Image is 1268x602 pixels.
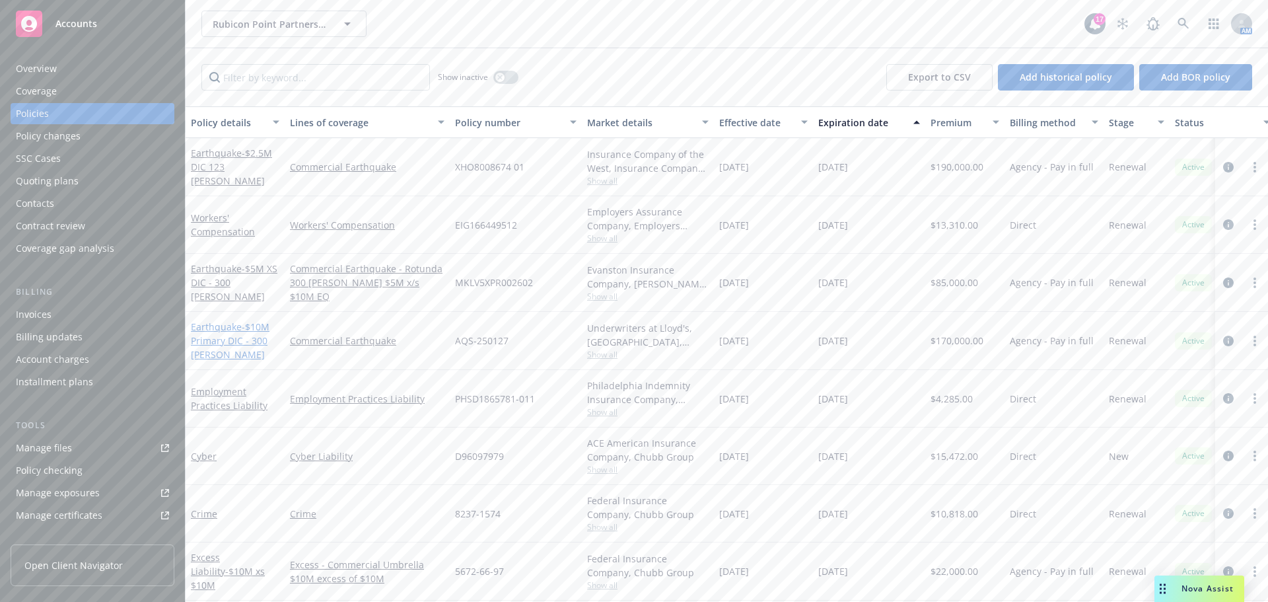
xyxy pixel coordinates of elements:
[1154,576,1244,602] button: Nova Assist
[1010,218,1036,232] span: Direct
[587,116,694,130] div: Market details
[290,392,444,406] a: Employment Practices Liability
[16,148,61,169] div: SSC Cases
[1140,11,1166,37] a: Report a Bug
[587,291,709,302] span: Show all
[719,160,749,174] span: [DATE]
[16,326,83,348] div: Billing updates
[1180,566,1207,578] span: Active
[11,170,174,192] a: Quoting plans
[1180,161,1207,173] span: Active
[455,449,504,463] span: D96097979
[1220,275,1236,291] a: circleInformation
[1109,160,1146,174] span: Renewal
[1154,576,1171,602] div: Drag to move
[201,11,367,37] button: Rubicon Point Partners LLC
[587,580,709,591] span: Show all
[455,276,533,289] span: MKLV5XPR002602
[1220,391,1236,406] a: circleInformation
[16,193,54,214] div: Contacts
[587,147,709,175] div: Insurance Company of the West, Insurance Company of the West (ICW), Amwins
[1104,106,1170,138] button: Stage
[191,320,269,361] a: Earthquake
[1109,392,1146,406] span: Renewal
[201,64,430,91] input: Filter by keyword...
[1170,11,1197,37] a: Search
[1220,159,1236,175] a: circleInformation
[290,507,444,521] a: Crime
[16,126,81,147] div: Policy changes
[1180,219,1207,231] span: Active
[455,160,524,174] span: XHO8008674 01
[931,276,978,289] span: $85,000.00
[1020,71,1112,83] span: Add historical policy
[1220,333,1236,349] a: circleInformation
[11,482,174,504] a: Manage exposures
[1247,159,1263,175] a: more
[186,106,285,138] button: Policy details
[191,508,217,520] a: Crime
[455,218,517,232] span: EIG166449512
[1180,508,1207,519] span: Active
[11,193,174,214] a: Contacts
[191,262,277,303] a: Earthquake
[931,160,983,174] span: $190,000.00
[16,482,100,504] div: Manage exposures
[587,205,709,233] div: Employers Assurance Company, Employers Insurance Group
[818,334,848,348] span: [DATE]
[1109,116,1150,130] div: Stage
[191,565,265,591] span: - $10M xs $10M
[1109,507,1146,521] span: Renewal
[719,449,749,463] span: [DATE]
[290,116,430,130] div: Lines of coverage
[16,81,57,102] div: Coverage
[719,334,749,348] span: [DATE]
[191,450,217,463] a: Cyber
[11,460,174,481] a: Policy checking
[931,218,978,232] span: $13,310.00
[191,385,267,412] a: Employment Practices Liability
[191,147,272,187] span: - $2.5M DIC 123 [PERSON_NAME]
[16,238,114,259] div: Coverage gap analysis
[16,505,102,526] div: Manage certificates
[16,215,85,237] div: Contract review
[11,215,174,237] a: Contract review
[1004,106,1104,138] button: Billing method
[587,321,709,349] div: Underwriters at Lloyd's, [GEOGRAPHIC_DATA], [PERSON_NAME] of [GEOGRAPHIC_DATA], [GEOGRAPHIC_DATA]
[16,170,79,192] div: Quoting plans
[1180,277,1207,289] span: Active
[582,106,714,138] button: Market details
[11,419,174,432] div: Tools
[290,218,444,232] a: Workers' Compensation
[191,262,277,303] span: - $5M XS DIC - 300 [PERSON_NAME]
[1094,13,1106,25] div: 17
[1109,11,1136,37] a: Stop snowing
[925,106,1004,138] button: Premium
[1247,448,1263,464] a: more
[11,103,174,124] a: Policies
[719,218,749,232] span: [DATE]
[290,334,444,348] a: Commercial Earthquake
[1109,449,1129,463] span: New
[11,58,174,79] a: Overview
[11,371,174,393] a: Installment plans
[719,116,793,130] div: Effective date
[1220,564,1236,580] a: circleInformation
[1220,448,1236,464] a: circleInformation
[1010,507,1036,521] span: Direct
[1247,333,1263,349] a: more
[11,148,174,169] a: SSC Cases
[1139,64,1252,91] button: Add BOR policy
[719,276,749,289] span: [DATE]
[1201,11,1227,37] a: Switch app
[908,71,971,83] span: Export to CSV
[587,494,709,521] div: Federal Insurance Company, Chubb Group
[1010,392,1036,406] span: Direct
[1109,334,1146,348] span: Renewal
[1247,217,1263,233] a: more
[11,437,174,459] a: Manage files
[191,551,265,591] a: Excess Liability
[450,106,582,138] button: Policy number
[1010,276,1094,289] span: Agency - Pay in full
